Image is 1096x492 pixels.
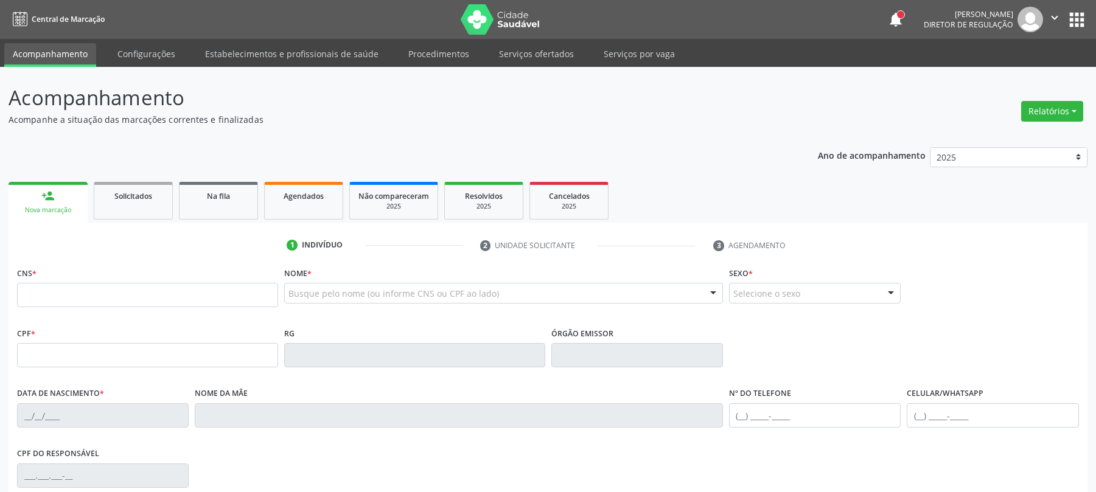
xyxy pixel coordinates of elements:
img: img [1017,7,1043,32]
div: Nova marcação [17,206,79,215]
p: Acompanhe a situação das marcações correntes e finalizadas [9,113,764,126]
input: ___.___.___-__ [17,463,189,488]
span: Selecione o sexo [733,287,800,300]
div: 1 [287,240,298,251]
input: __/__/____ [17,403,189,428]
label: Nome [284,264,312,283]
button:  [1043,7,1066,32]
button: Relatórios [1021,101,1083,122]
span: Busque pelo nome (ou informe CNS ou CPF ao lado) [288,287,499,300]
div: 2025 [358,202,429,211]
a: Serviços por vaga [595,43,683,64]
input: (__) _____-_____ [907,403,1078,428]
label: Sexo [729,264,753,283]
span: Resolvidos [465,191,503,201]
a: Procedimentos [400,43,478,64]
input: (__) _____-_____ [729,403,901,428]
label: CPF do responsável [17,445,99,463]
span: Central de Marcação [32,14,105,24]
div: 2025 [453,202,514,211]
a: Configurações [109,43,184,64]
div: person_add [41,189,55,203]
div: [PERSON_NAME] [924,9,1013,19]
label: CPF [17,324,35,343]
a: Estabelecimentos e profissionais de saúde [197,43,387,64]
label: Data de nascimento [17,384,104,403]
label: CNS [17,264,37,283]
p: Acompanhamento [9,83,764,113]
button: apps [1066,9,1087,30]
div: Indivíduo [302,240,343,251]
div: 2025 [539,202,599,211]
label: Órgão emissor [551,324,613,343]
a: Serviços ofertados [490,43,582,64]
label: Nome da mãe [195,384,248,403]
button: notifications [887,11,904,28]
a: Central de Marcação [9,9,105,29]
span: Agendados [284,191,324,201]
span: Cancelados [549,191,590,201]
label: Celular/WhatsApp [907,384,983,403]
a: Acompanhamento [4,43,96,67]
label: Nº do Telefone [729,384,791,403]
span: Solicitados [114,191,152,201]
label: RG [284,324,295,343]
span: Não compareceram [358,191,429,201]
span: Na fila [207,191,230,201]
i:  [1048,11,1061,24]
span: Diretor de regulação [924,19,1013,30]
p: Ano de acompanhamento [818,147,926,162]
